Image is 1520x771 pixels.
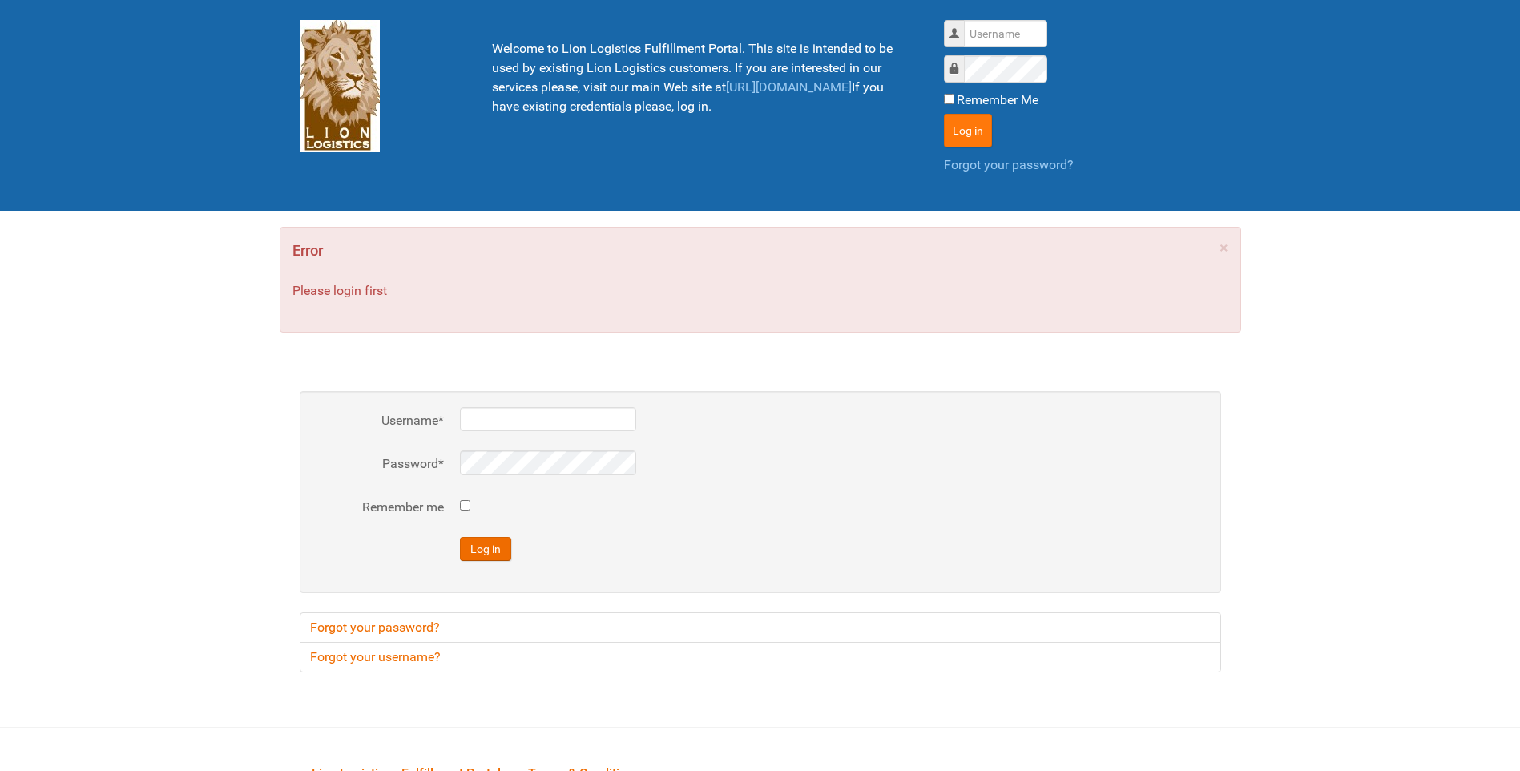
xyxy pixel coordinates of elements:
p: Please login first [292,281,1228,301]
label: Password [316,454,444,474]
button: Log in [460,537,511,561]
label: Password [960,60,961,61]
input: Username [964,20,1047,47]
label: Username [960,25,961,26]
button: Log in [944,114,992,147]
a: [URL][DOMAIN_NAME] [726,79,852,95]
label: Remember me [316,498,444,517]
a: Lion Logistics [300,78,380,93]
h4: Error [292,240,1228,262]
label: Remember Me [957,91,1038,110]
a: × [1220,240,1228,256]
a: Forgot your password? [300,612,1221,643]
a: Forgot your username? [300,642,1221,672]
p: Welcome to Lion Logistics Fulfillment Portal. This site is intended to be used by existing Lion L... [492,39,904,116]
label: Username [316,411,444,430]
a: Forgot your password? [944,157,1074,172]
img: Lion Logistics [300,20,380,152]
